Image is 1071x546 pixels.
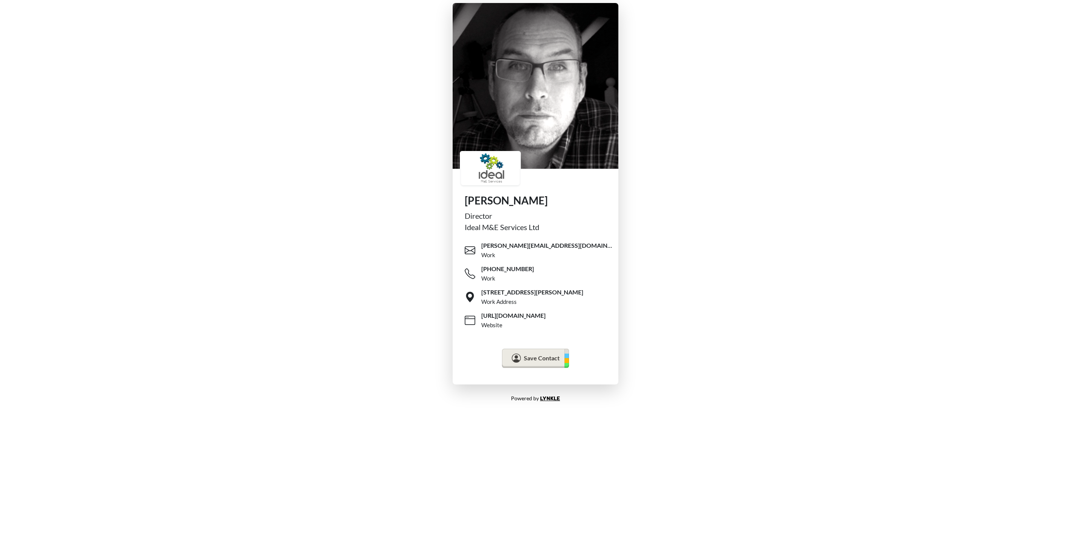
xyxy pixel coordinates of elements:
[481,297,517,306] div: Work Address
[511,395,560,401] small: Powered by
[481,288,583,296] span: [STREET_ADDRESS][PERSON_NAME]
[465,285,612,309] a: [STREET_ADDRESS][PERSON_NAME]Work Address
[465,194,606,207] h1: [PERSON_NAME]
[540,395,560,402] a: Lynkle
[465,210,606,221] div: Director
[524,354,560,361] span: Save Contact
[465,309,612,332] a: [URL][DOMAIN_NAME]Website
[502,349,569,368] button: Save Contact
[481,241,612,250] span: [PERSON_NAME][EMAIL_ADDRESS][DOMAIN_NAME]
[481,251,495,259] div: Work
[465,239,612,262] a: [PERSON_NAME][EMAIL_ADDRESS][DOMAIN_NAME]Work
[461,152,520,185] img: logo
[481,274,495,283] div: Work
[481,265,534,273] span: [PHONE_NUMBER]
[453,3,618,169] img: profile picture
[481,321,502,329] div: Website
[465,262,612,285] a: [PHONE_NUMBER]Work
[481,311,546,320] span: [URL][DOMAIN_NAME]
[465,221,606,233] div: Ideal M&E Services Ltd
